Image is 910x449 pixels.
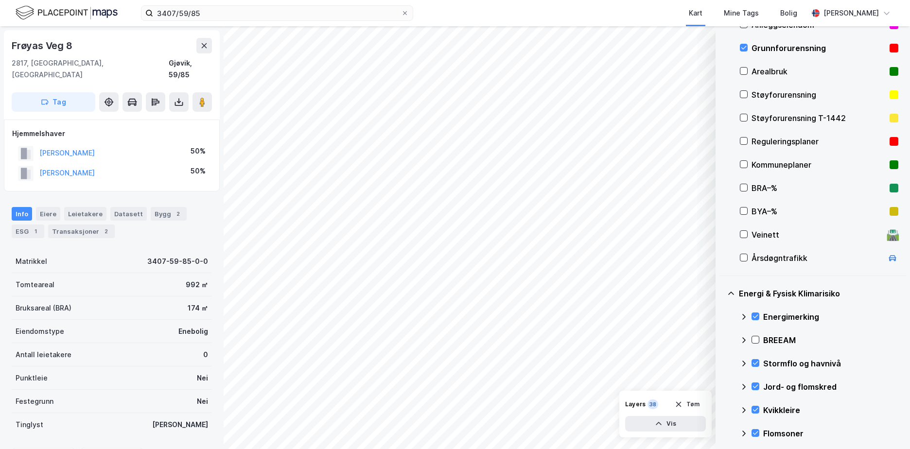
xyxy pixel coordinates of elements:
[151,207,187,221] div: Bygg
[886,228,899,241] div: 🛣️
[12,128,211,139] div: Hjemmelshaver
[752,206,886,217] div: BYA–%
[16,349,71,361] div: Antall leietakere
[668,397,706,412] button: Tøm
[763,381,898,393] div: Jord- og flomskred
[188,302,208,314] div: 174 ㎡
[178,326,208,337] div: Enebolig
[763,334,898,346] div: BREEAM
[16,419,43,431] div: Tinglyst
[763,311,898,323] div: Energimerking
[724,7,759,19] div: Mine Tags
[752,89,886,101] div: Støyforurensning
[16,396,53,407] div: Festegrunn
[48,224,115,238] div: Transaksjoner
[16,372,48,384] div: Punktleie
[64,207,106,221] div: Leietakere
[101,226,111,236] div: 2
[16,4,118,21] img: logo.f888ab2527a4732fd821a326f86c7f29.svg
[36,207,60,221] div: Eiere
[173,209,183,219] div: 2
[752,159,886,171] div: Kommuneplaner
[186,279,208,291] div: 992 ㎡
[12,38,74,53] div: Frøyas Veg 8
[16,302,71,314] div: Bruksareal (BRA)
[780,7,797,19] div: Bolig
[203,349,208,361] div: 0
[197,372,208,384] div: Nei
[625,400,646,408] div: Layers
[191,145,206,157] div: 50%
[823,7,879,19] div: [PERSON_NAME]
[752,66,886,77] div: Arealbruk
[147,256,208,267] div: 3407-59-85-0-0
[12,224,44,238] div: ESG
[191,165,206,177] div: 50%
[752,136,886,147] div: Reguleringsplaner
[752,182,886,194] div: BRA–%
[152,419,208,431] div: [PERSON_NAME]
[197,396,208,407] div: Nei
[861,402,910,449] iframe: Chat Widget
[12,92,95,112] button: Tag
[31,226,40,236] div: 1
[647,399,658,409] div: 38
[169,57,212,81] div: Gjøvik, 59/85
[763,404,898,416] div: Kvikkleire
[16,256,47,267] div: Matrikkel
[12,57,169,81] div: 2817, [GEOGRAPHIC_DATA], [GEOGRAPHIC_DATA]
[763,358,898,369] div: Stormflo og havnivå
[752,229,883,241] div: Veinett
[752,112,886,124] div: Støyforurensning T-1442
[16,279,54,291] div: Tomteareal
[110,207,147,221] div: Datasett
[689,7,702,19] div: Kart
[16,326,64,337] div: Eiendomstype
[752,42,886,54] div: Grunnforurensning
[153,6,401,20] input: Søk på adresse, matrikkel, gårdeiere, leietakere eller personer
[12,207,32,221] div: Info
[625,416,706,432] button: Vis
[739,288,898,299] div: Energi & Fysisk Klimarisiko
[752,252,883,264] div: Årsdøgntrafikk
[763,428,898,439] div: Flomsoner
